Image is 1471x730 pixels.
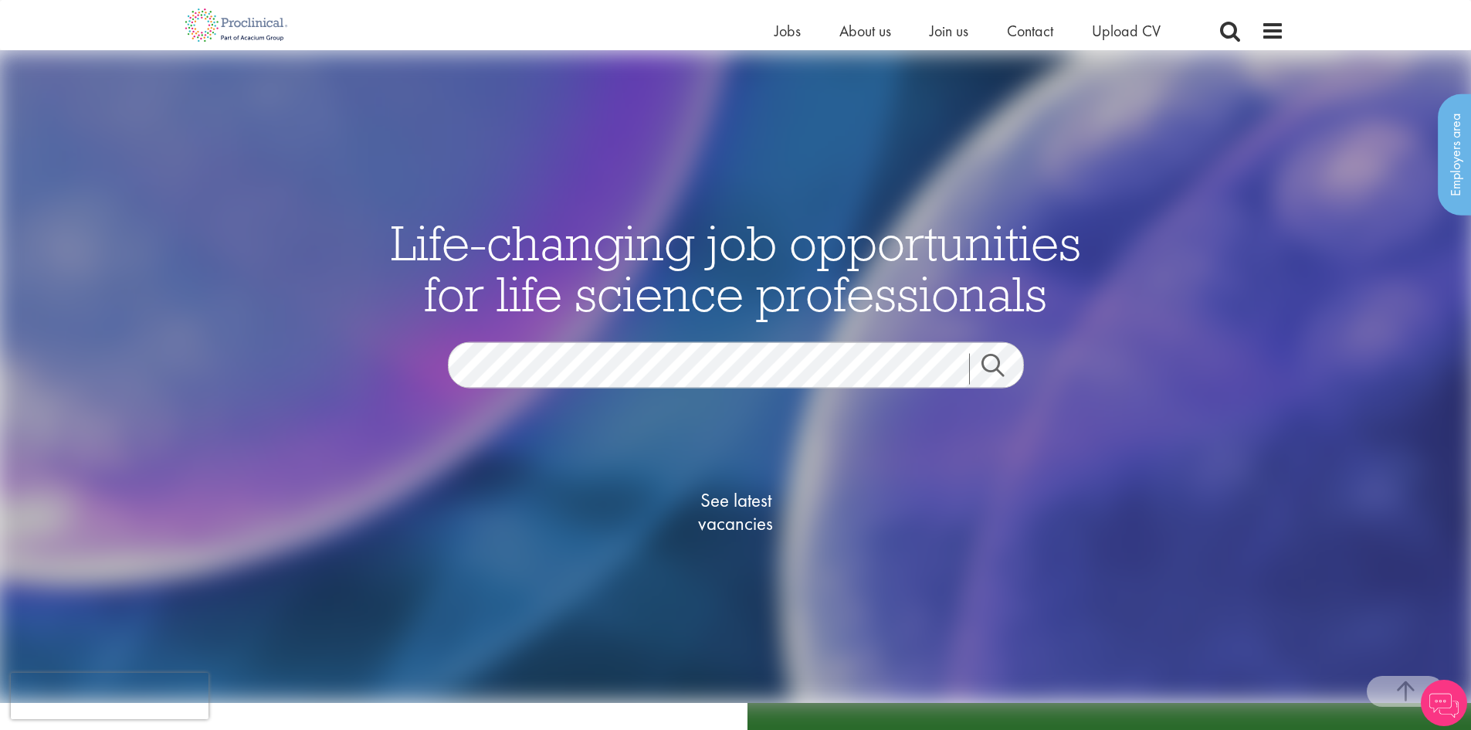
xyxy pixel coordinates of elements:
iframe: reCAPTCHA [11,673,208,719]
a: Join us [930,21,968,41]
a: Upload CV [1092,21,1161,41]
a: See latestvacancies [659,426,813,596]
a: About us [839,21,891,41]
span: See latest vacancies [659,488,813,535]
img: Chatbot [1421,680,1467,726]
a: Contact [1007,21,1053,41]
a: Job search submit button [969,353,1035,384]
span: Life-changing job opportunities for life science professionals [391,211,1081,324]
a: Jobs [774,21,801,41]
